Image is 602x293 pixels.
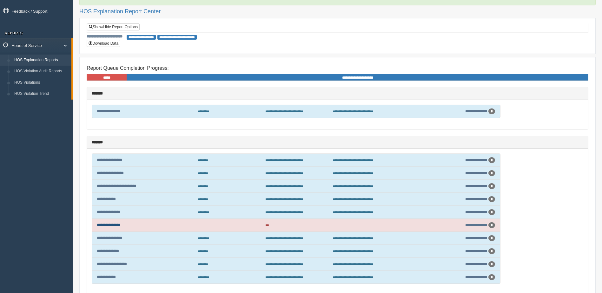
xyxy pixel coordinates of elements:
a: HOS Explanation Reports [11,55,71,66]
a: Show/Hide Report Options [87,23,140,30]
a: HOS Violation Audit Reports [11,66,71,77]
a: HOS Violations [11,77,71,88]
a: HOS Violation Trend [11,88,71,100]
h4: Report Queue Completion Progress: [87,65,588,71]
h2: HOS Explanation Report Center [79,9,596,15]
button: Download Data [87,40,120,47]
